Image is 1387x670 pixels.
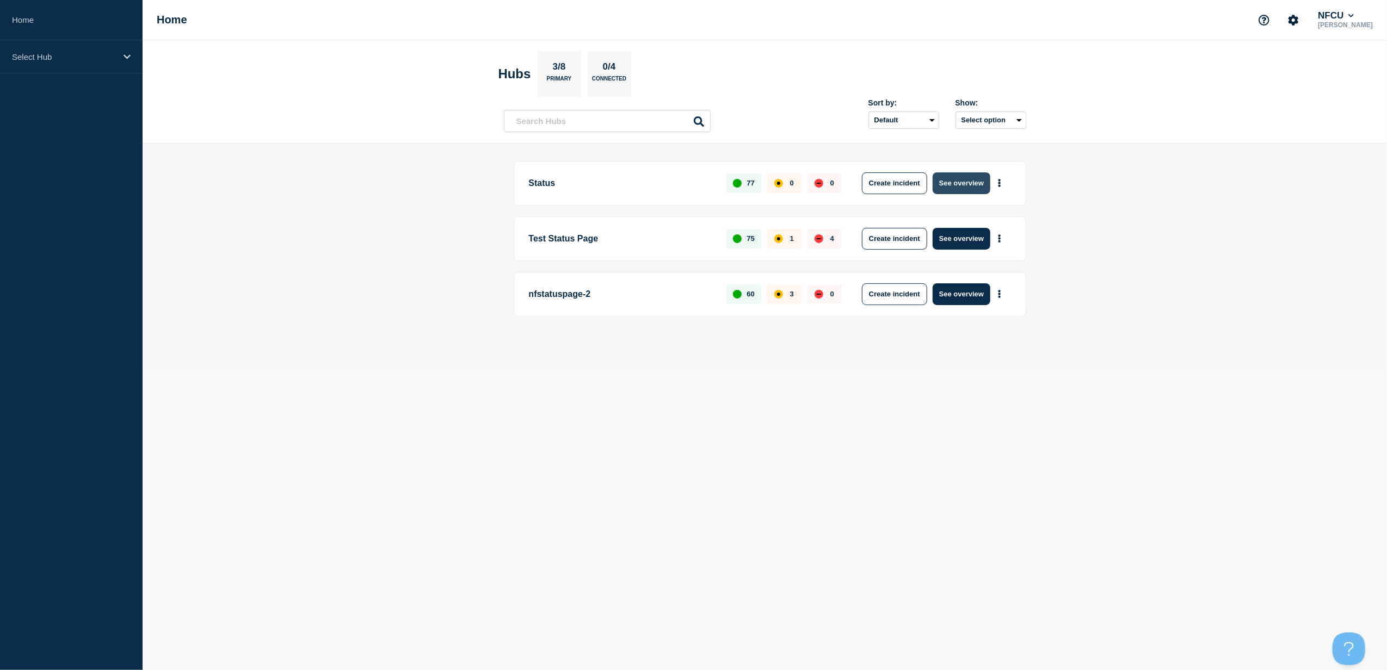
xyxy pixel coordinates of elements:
[529,228,714,250] p: Test Status Page
[933,228,990,250] button: See overview
[993,173,1007,193] button: More actions
[1253,9,1275,32] button: Support
[548,61,570,76] p: 3/8
[956,98,1026,107] div: Show:
[815,234,823,243] div: down
[993,284,1007,304] button: More actions
[733,179,742,188] div: up
[498,66,531,82] h2: Hubs
[862,283,927,305] button: Create incident
[830,290,834,298] p: 0
[993,228,1007,249] button: More actions
[830,179,834,187] p: 0
[733,234,742,243] div: up
[504,110,711,132] input: Search Hubs
[1316,10,1356,21] button: NFCU
[547,76,572,87] p: Primary
[529,283,714,305] p: nfstatuspage-2
[157,14,187,26] h1: Home
[529,172,714,194] p: Status
[747,179,754,187] p: 77
[815,179,823,188] div: down
[592,76,626,87] p: Connected
[733,290,742,299] div: up
[1333,632,1365,665] iframe: Help Scout Beacon - Open
[790,234,794,243] p: 1
[747,290,754,298] p: 60
[933,172,990,194] button: See overview
[815,290,823,299] div: down
[747,234,754,243] p: 75
[868,98,939,107] div: Sort by:
[774,290,783,299] div: affected
[1316,21,1375,29] p: [PERSON_NAME]
[599,61,620,76] p: 0/4
[774,179,783,188] div: affected
[830,234,834,243] p: 4
[956,111,1026,129] button: Select option
[862,172,927,194] button: Create incident
[868,111,939,129] select: Sort by
[1282,9,1305,32] button: Account settings
[790,179,794,187] p: 0
[12,52,116,61] p: Select Hub
[862,228,927,250] button: Create incident
[790,290,794,298] p: 3
[933,283,990,305] button: See overview
[774,234,783,243] div: affected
